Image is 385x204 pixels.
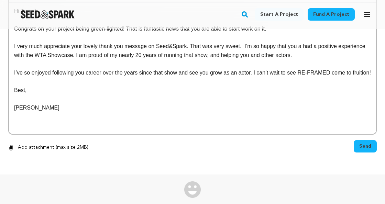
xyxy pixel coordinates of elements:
img: Seed&Spark Logo Dark Mode [21,10,75,19]
p: Best, [14,86,371,95]
span: Send [359,143,371,150]
p: I very much appreciate your lovely thank you message on Seed&Spark. That was very sweet. I’m so h... [14,42,371,59]
p: I’ve so enjoyed following you career over the years since that show and see you grow as an actor.... [14,68,371,77]
p: [PERSON_NAME] [14,103,371,112]
img: Tracey Greenwood Photo [184,181,201,198]
button: Add attachment (max size 2MB) [8,140,88,155]
a: Start a project [255,8,304,21]
a: Seed&Spark Homepage [21,10,75,19]
a: Fund a project [308,8,355,21]
p: Add attachment (max size 2MB) [18,144,88,152]
button: Send [354,140,377,152]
